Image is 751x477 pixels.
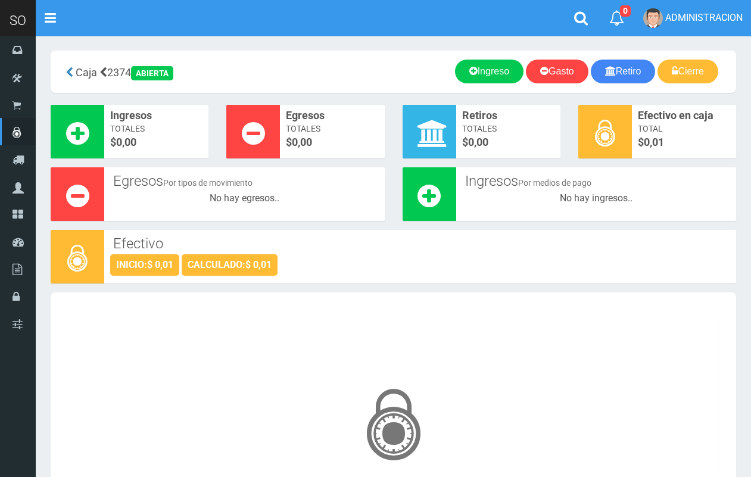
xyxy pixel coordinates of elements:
a: Gasto [526,60,588,83]
span: $ [462,135,554,150]
span: ADMINISTRACION [665,12,743,23]
div: CALCULADO: [182,254,278,276]
span: Totales [462,123,554,135]
h3: Egresos [113,173,376,189]
span: 0,01 [644,136,664,148]
img: User Image [643,8,663,28]
span: Egresos [286,108,378,123]
span: Caja [76,66,97,79]
strong: $ 0,01 [147,259,173,270]
span: Total [638,123,730,135]
h3: Ingresos [465,173,728,189]
small: Por tipos de movimiento [163,178,253,188]
font: 0,00 [116,136,136,148]
div: INICIO: [110,254,179,276]
span: Totales [110,123,202,135]
span: Efectivo en caja [638,108,730,123]
div: No hay egresos.. [110,192,379,205]
div: No hay ingresos.. [462,192,731,205]
font: 0,00 [468,136,488,148]
small: Por medios de pago [518,178,591,188]
a: Ingreso [455,60,523,83]
div: ABIERTA [131,66,173,80]
span: $ [110,135,202,150]
font: 0,00 [292,136,312,148]
span: Retiros [462,108,554,123]
h3: Efectivo [113,236,727,251]
span: Ingresos [110,108,202,123]
a: Retiro [591,60,656,83]
span: $ [638,135,730,150]
div: 2374 [60,60,282,84]
span: Totales [286,123,378,135]
span: 0 [620,5,631,17]
strong: $ 0,01 [245,259,272,270]
span: $ [286,135,378,150]
a: Cierre [657,60,718,83]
